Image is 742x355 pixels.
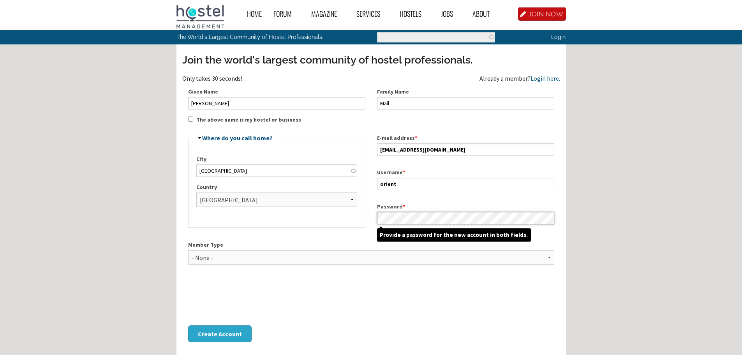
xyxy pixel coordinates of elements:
[403,169,405,176] span: This field is required.
[479,75,560,81] div: Already a member?
[377,32,495,42] input: Enter the terms you wish to search for.
[196,183,357,191] label: Country
[403,203,405,210] span: This field is required.
[377,228,531,242] span: Provide a password for the new account in both fields.
[188,88,365,96] label: Given Name
[377,134,554,142] label: E-mail address
[188,241,554,249] label: Member Type
[188,325,252,342] button: Create Account
[518,7,566,21] a: JOIN NOW
[377,88,554,96] label: Family Name
[268,5,305,23] a: Forum
[305,5,351,23] a: Magazine
[176,30,339,44] p: The World's Largest Community of Hostel Professionals.
[377,168,554,177] label: Username
[176,5,224,28] img: Hostel Management Home
[202,134,273,142] a: Where do you call home?
[415,134,417,141] span: This field is required.
[551,34,566,40] a: Login
[435,5,467,23] a: Jobs
[196,155,357,163] label: City
[377,203,554,211] label: Password
[196,116,301,124] label: The above name is my hostel or business
[531,74,560,82] a: Login here.
[467,5,503,23] a: About
[182,75,371,81] div: Only takes 30 seconds!
[188,283,307,313] iframe: reCAPTCHA
[351,5,394,23] a: Services
[241,5,268,23] a: Home
[394,5,435,23] a: Hostels
[182,53,560,67] h3: Join the world's largest community of hostel professionals.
